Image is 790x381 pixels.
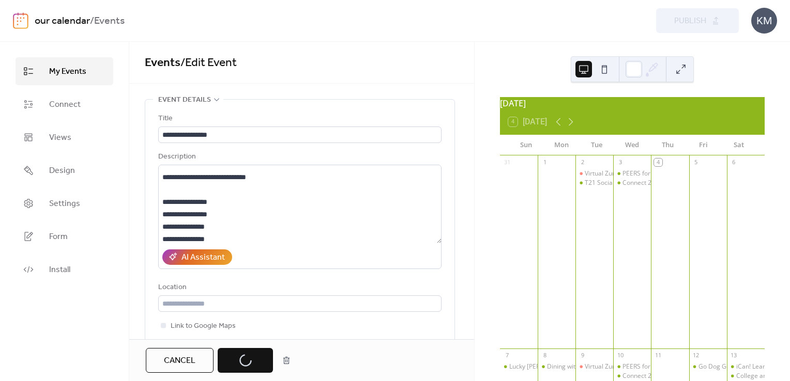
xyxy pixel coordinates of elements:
div: PEERS for Adults ages 18 and up [613,169,651,178]
div: Wed [615,135,650,155]
div: 9 [579,352,586,359]
div: PEERS for Adults ages [DEMOGRAPHIC_DATA] and up [622,169,777,178]
a: Settings [16,189,113,217]
div: iCan! Learn 2025-2026 [727,362,765,371]
div: Connect 21 [613,179,651,187]
div: Tue [579,135,615,155]
div: Virtual Zumba with Elyse [575,169,613,178]
a: Form [16,223,113,250]
div: T21 Social Network (members 18+) September 2025 [575,179,613,187]
span: My Events [49,66,86,78]
a: Design [16,156,113,184]
div: Fri [686,135,721,155]
div: 2 [579,158,586,166]
a: Views [16,123,113,151]
a: our calendar [35,11,90,31]
div: 4 [654,158,662,166]
div: Connect 21 [622,179,655,187]
div: Sun [508,135,544,155]
div: 12 [692,352,700,359]
div: 5 [692,158,700,166]
span: / Edit Event [180,52,237,74]
a: Install [16,256,113,283]
div: Lucky Littles and Young Explorers - Orange County Regional History Center [500,362,538,371]
div: 6 [730,158,738,166]
button: Cancel [146,348,214,373]
div: Go Dog Go! | Ve Perro Ve! [689,362,727,371]
div: Connect 21 [613,372,651,380]
div: KM [751,8,777,34]
div: 3 [616,158,624,166]
div: 13 [730,352,738,359]
span: Form [49,231,68,243]
a: Connect [16,90,113,118]
span: Connect [49,99,81,111]
div: College and Career Prep - 2025-2026 [727,372,765,380]
div: Location [158,281,439,294]
div: 8 [541,352,549,359]
a: My Events [16,57,113,85]
span: Cancel [164,355,195,367]
span: Views [49,132,71,144]
div: Lucky [PERSON_NAME] and [PERSON_NAME] Explorers - [GEOGRAPHIC_DATA] [509,362,735,371]
div: Dining with Distinction: Fine Dining Classes and Social Skills for Young Adults [547,362,766,371]
div: Go Dog Go! | Ve Perro Ve! [698,362,773,371]
div: 1 [541,158,549,166]
div: Connect 21 [622,372,655,380]
div: Virtual Zumba with Elyse [575,362,613,371]
div: Sat [721,135,756,155]
div: Mon [543,135,579,155]
b: Events [94,11,125,31]
img: logo [13,12,28,29]
div: Dining with Distinction: Fine Dining Classes and Social Skills for Young Adults [538,362,575,371]
div: Title [158,113,439,125]
div: 31 [503,158,511,166]
div: Thu [650,135,686,155]
span: Design [49,165,75,177]
span: Install [49,264,70,276]
span: Settings [49,198,80,210]
b: / [90,11,94,31]
div: 10 [616,352,624,359]
div: AI Assistant [181,251,225,264]
div: Virtual Zumba with [PERSON_NAME] [585,362,689,371]
div: T21 Social Network (members 18+) [DATE] [585,179,708,187]
div: 11 [654,352,662,359]
div: Virtual Zumba with [PERSON_NAME] [585,169,689,178]
button: AI Assistant [162,249,232,265]
div: [DATE] [500,97,765,109]
div: 7 [503,352,511,359]
a: Events [145,52,180,74]
span: Event details [158,94,211,106]
div: PEERS for Adults ages 18 and up [613,362,651,371]
div: Description [158,151,439,163]
span: Link to Google Maps [171,320,236,332]
div: PEERS for Adults ages [DEMOGRAPHIC_DATA] and up [622,362,777,371]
